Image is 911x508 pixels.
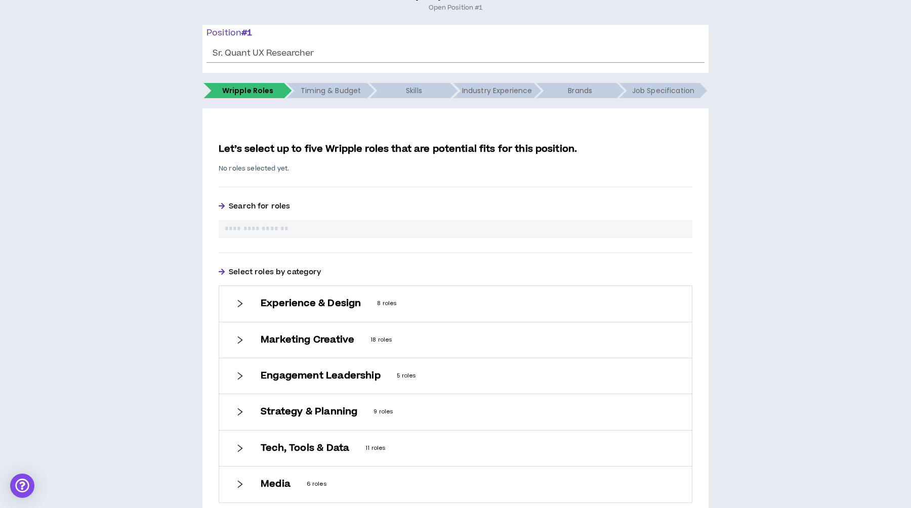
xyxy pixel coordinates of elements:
h6: Strategy & Planning [261,406,357,417]
span: right [235,371,244,380]
p: No roles selected yet. [219,164,692,173]
input: Open position name [206,44,705,63]
h5: Skills [406,83,422,98]
h5: Wripple Roles [222,83,274,98]
p: Search for roles [219,201,692,211]
span: right [235,407,244,416]
h1: Open Position #1 [5,3,906,12]
p: 5 roles [397,371,676,380]
h5: Brands [568,83,592,98]
p: 6 roles [307,480,676,489]
h5: Job Specification [632,83,694,98]
p: Position [206,27,705,40]
span: right [235,444,244,453]
span: right [235,480,244,489]
h6: Experience & Design [261,298,361,309]
h6: Media [261,479,291,490]
p: 9 roles [374,407,676,416]
div: Open Intercom Messenger [10,474,34,498]
p: Select roles by category [219,267,692,277]
h5: Timing & Budget [301,83,361,98]
p: 18 roles [370,335,676,345]
p: Let’s select up to five Wripple roles that are potential fits for this position. [219,142,692,156]
span: right [235,299,244,308]
b: # 1 [241,27,252,39]
h6: Tech, Tools & Data [261,443,349,454]
p: 11 roles [365,444,676,453]
p: 8 roles [377,299,676,308]
h5: Industry Experience [462,83,532,98]
h6: Engagement Leadership [261,370,381,382]
h6: Marketing Creative [261,334,354,346]
span: right [235,335,244,345]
